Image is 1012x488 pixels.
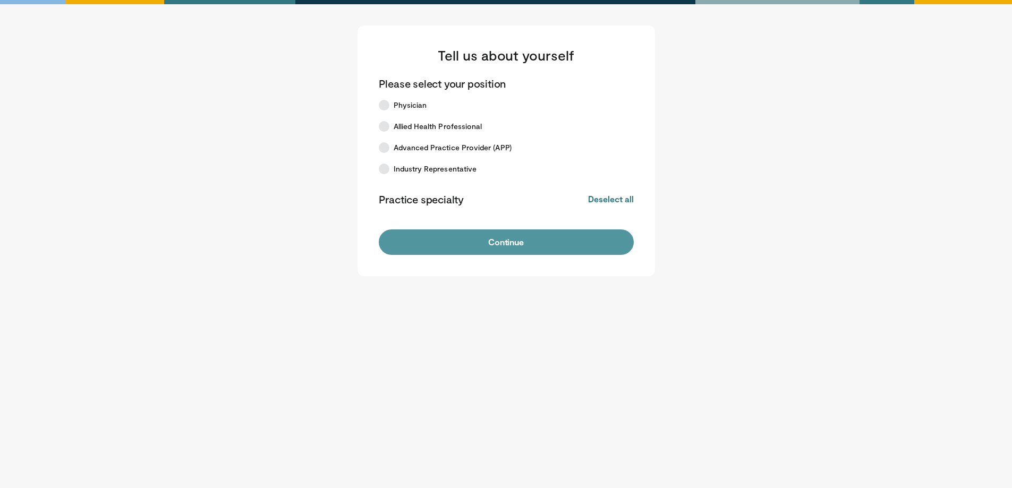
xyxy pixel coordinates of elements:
[394,100,427,110] span: Physician
[394,164,477,174] span: Industry Representative
[394,142,512,153] span: Advanced Practice Provider (APP)
[394,121,482,132] span: Allied Health Professional
[588,193,633,205] button: Deselect all
[379,192,464,206] p: Practice specialty
[379,47,634,64] h3: Tell us about yourself
[379,76,506,90] p: Please select your position
[379,229,634,255] button: Continue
